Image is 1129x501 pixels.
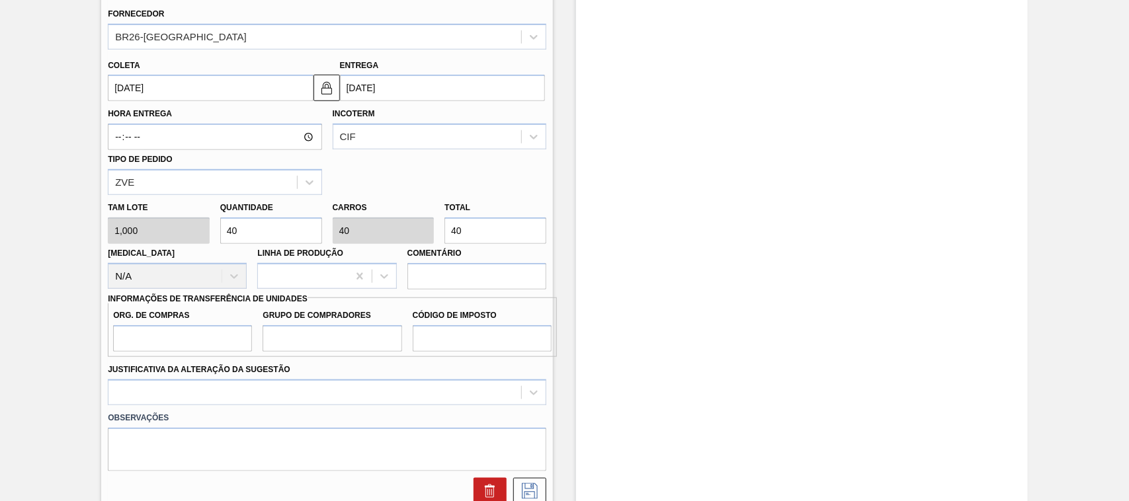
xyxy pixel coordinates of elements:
[108,365,290,374] label: Justificativa da Alteração da Sugestão
[413,306,552,325] label: Código de Imposto
[115,176,134,188] div: ZVE
[333,203,367,212] label: Carros
[113,306,252,325] label: Org. de Compras
[257,249,343,258] label: Linha de Produção
[407,244,546,263] label: Comentário
[108,408,546,428] label: Observações
[108,294,308,303] label: Informações de Transferência de Unidades
[319,80,335,96] img: locked
[444,203,470,212] label: Total
[340,61,379,70] label: Entrega
[108,61,140,70] label: Coleta
[340,75,545,101] input: dd/mm/yyyy
[314,75,340,101] button: locked
[340,132,356,143] div: CIF
[263,306,401,325] label: Grupo de Compradores
[220,203,273,212] label: Quantidade
[108,155,172,164] label: Tipo de pedido
[108,198,210,217] label: Tam lote
[108,104,321,124] label: Hora Entrega
[115,31,247,42] div: BR26-[GEOGRAPHIC_DATA]
[108,75,313,101] input: dd/mm/yyyy
[333,109,375,118] label: Incoterm
[108,9,164,19] label: Fornecedor
[108,249,175,258] label: [MEDICAL_DATA]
